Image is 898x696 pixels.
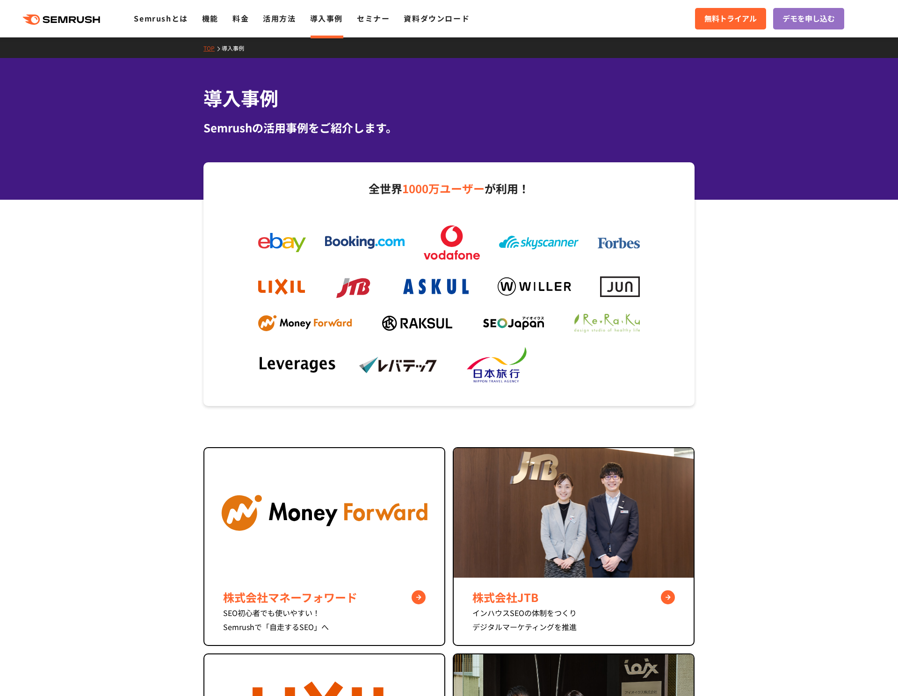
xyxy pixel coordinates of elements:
[204,448,444,578] img: component
[403,279,469,294] img: askul
[325,236,405,249] img: booking
[498,277,571,296] img: willer
[258,233,306,252] img: ebay
[499,236,579,249] img: skyscanner
[453,447,695,646] a: JTB 株式会社JTB インハウスSEOの体制をつくりデジタルマーケティングを推進
[472,589,675,606] div: 株式会社JTB
[258,279,305,295] img: lixil
[560,355,640,375] img: dummy
[202,13,218,24] a: 機能
[223,589,426,606] div: 株式会社マネーフォワード
[223,606,426,634] div: SEO初心者でも使いやすい！ Semrushで「自走するSEO」へ
[258,315,352,332] img: mf
[574,314,640,333] img: ReRaKu
[222,44,251,52] a: 導入事例
[203,44,222,52] a: TOP
[249,179,649,198] p: 全世界 が利用！
[402,180,485,196] span: 1000万ユーザー
[782,13,835,25] span: デモを申し込む
[695,8,766,29] a: 無料トライアル
[203,119,695,136] div: Semrushの活用事例をご紹介します。
[600,276,640,297] img: jun
[359,356,438,374] img: levtech
[773,8,844,29] a: デモを申し込む
[263,13,296,24] a: 活用方法
[598,238,640,249] img: forbes
[334,274,374,300] img: jtb
[472,606,675,634] div: インハウスSEOの体制をつくり デジタルマーケティングを推進
[357,13,390,24] a: セミナー
[310,13,343,24] a: 導入事例
[382,316,452,331] img: raksul
[460,347,539,384] img: nta
[258,356,338,375] img: leverages
[203,447,445,646] a: component 株式会社マネーフォワード SEO初心者でも使いやすい！Semrushで「自走するSEO」へ
[203,84,695,112] h1: 導入事例
[424,225,480,260] img: vodafone
[483,317,544,330] img: seojapan
[454,448,694,578] img: JTB
[232,13,249,24] a: 料金
[404,13,470,24] a: 資料ダウンロード
[704,13,757,25] span: 無料トライアル
[134,13,188,24] a: Semrushとは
